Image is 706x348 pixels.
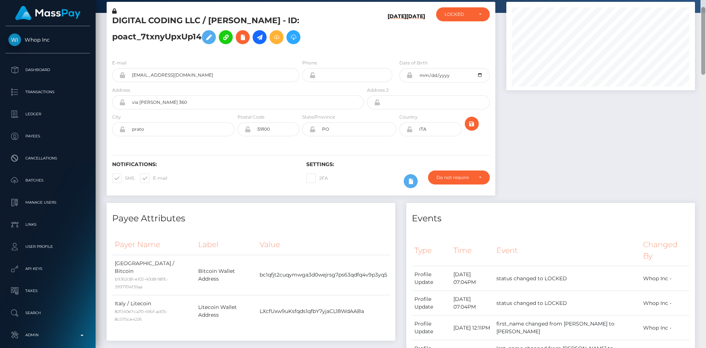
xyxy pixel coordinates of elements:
p: Ledger [8,109,87,120]
button: Do not require [428,171,490,184]
td: Bitcoin Wallet Address [196,255,257,295]
h4: Events [412,212,689,225]
p: Payees [8,131,87,142]
a: Taxes [6,282,90,300]
a: Initiate Payout [253,30,267,44]
a: API Keys [6,260,90,278]
th: Label [196,235,257,255]
p: Links [8,219,87,230]
h5: DIGITAL CODING LLC / [PERSON_NAME] - ID: poact_7txnyUpxUp14 [112,15,360,48]
td: Whop Inc - [641,266,689,291]
td: Profile Update [412,291,451,316]
th: Value [257,235,390,255]
div: LOCKED [445,11,473,17]
p: Batches [8,175,87,186]
th: Type [412,235,451,266]
td: Profile Update [412,316,451,340]
p: API Keys [8,263,87,274]
p: Manage Users [8,197,87,208]
label: E-mail [112,60,126,66]
label: Postal Code [238,114,264,120]
label: E-mail [140,173,167,183]
img: MassPay Logo [15,6,81,20]
label: Country [399,114,418,120]
td: status changed to LOCKED [494,266,641,291]
label: Address 2 [367,87,389,94]
td: Whop Inc - [641,291,689,316]
small: b9362c81-e102-40d8-987c-3997704f39aa [115,277,168,289]
td: status changed to LOCKED [494,291,641,316]
a: Transactions [6,83,90,101]
h6: Settings: [306,161,489,168]
a: Dashboard [6,61,90,79]
h6: Notifications: [112,161,295,168]
small: 82f340e7-ca70-49bf-ad05-8c5715ce4226 [115,309,167,322]
a: Cancellations [6,149,90,168]
a: Admin [6,326,90,344]
a: Links [6,215,90,234]
th: Payer Name [112,235,196,255]
label: State/Province [302,114,335,120]
a: Manage Users [6,193,90,212]
td: [DATE] 07:04PM [451,291,494,316]
a: Search [6,304,90,322]
label: Phone [302,60,317,66]
p: Transactions [8,87,87,98]
a: Batches [6,171,90,190]
td: [GEOGRAPHIC_DATA] / Bitcoin [112,255,196,295]
td: Whop Inc - [641,316,689,340]
p: Taxes [8,285,87,296]
h4: Payee Attributes [112,212,390,225]
td: Litecoin Wallet Address [196,295,257,327]
img: Whop Inc [8,34,21,46]
label: SMS [112,173,134,183]
div: Do not require [436,175,473,180]
p: Admin [8,330,87,341]
td: bc1qfjt2cuqymwga3d0wejrsg7ps63qdfq4v9p3yq5 [257,255,390,295]
p: Cancellations [8,153,87,164]
a: User Profile [6,238,90,256]
p: Dashboard [8,64,87,75]
a: Ledger [6,105,90,123]
td: Italy / Litecoin [112,295,196,327]
label: 2FA [306,173,328,183]
label: Address [112,87,130,94]
td: Profile Update [412,266,451,291]
p: User Profile [8,241,87,252]
label: Date of Birth [399,60,428,66]
a: Payees [6,127,90,145]
label: City [112,114,121,120]
td: [DATE] 07:04PM [451,266,494,291]
h6: [DATE] [406,13,425,50]
p: Search [8,307,87,319]
td: [DATE] 12:11PM [451,316,494,340]
span: Whop Inc [6,36,90,43]
h6: [DATE] [388,13,406,50]
button: LOCKED [436,7,490,21]
td: first_name changed from [PERSON_NAME] to [PERSON_NAME] [494,316,641,340]
th: Event [494,235,641,266]
td: LXcfUxw9uKsfqds1qfbY7yjaCL18WdAABa [257,295,390,327]
th: Changed By [641,235,689,266]
th: Time [451,235,494,266]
